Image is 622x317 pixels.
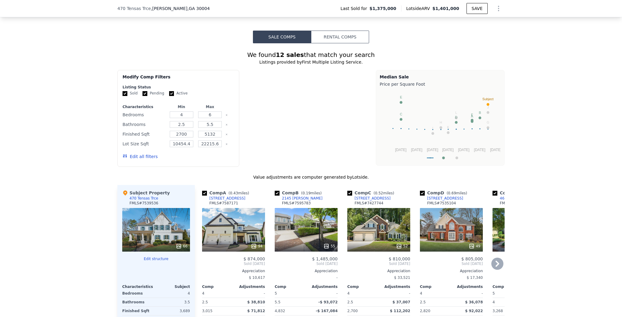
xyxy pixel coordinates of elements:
[225,133,228,136] button: Clear
[123,120,166,129] div: Bathrooms
[447,125,450,129] text: K
[202,298,232,306] div: 2.5
[420,291,422,296] span: 4
[123,154,158,160] button: Edit all filters
[151,5,210,12] span: , [PERSON_NAME]
[157,289,190,298] div: 4
[493,2,505,15] button: Show Options
[157,298,190,306] div: 3.5
[312,256,338,261] span: $ 1,485,000
[420,284,451,289] div: Comp
[390,309,410,313] span: $ 112,202
[123,104,166,109] div: Characteristics
[493,298,523,306] div: 4
[226,191,251,195] span: ( miles)
[493,190,542,196] div: Comp E
[444,191,470,195] span: ( miles)
[347,291,350,296] span: 4
[461,256,483,261] span: $ 805,000
[500,196,529,201] div: 462 Tensas Trce
[420,298,450,306] div: 2.5
[123,111,166,119] div: Bedrooms
[123,85,234,90] div: Listing Status
[453,289,483,298] div: -
[282,196,322,201] div: 2145 [PERSON_NAME]
[347,196,391,201] a: [STREET_ADDRESS]
[202,196,245,201] a: [STREET_ADDRESS]
[244,256,265,261] span: $ 874,000
[123,140,166,148] div: Lot Size Sqft
[455,111,457,114] text: L
[427,148,438,152] text: [DATE]
[493,291,495,296] span: 5
[487,105,489,109] text: J
[392,300,410,304] span: $ 37,007
[395,148,407,152] text: [DATE]
[474,148,486,152] text: [DATE]
[448,191,456,195] span: 0.69
[323,243,335,249] div: 55
[490,148,502,152] text: [DATE]
[122,289,155,298] div: Bedrooms
[451,284,483,289] div: Adjustments
[122,307,155,315] div: Finished Sqft
[400,95,402,99] text: E
[275,261,338,266] span: Sold [DATE]
[347,190,397,196] div: Comp C
[234,284,265,289] div: Adjustments
[197,104,223,109] div: Max
[493,196,529,201] a: 462 Tensas Trce
[380,74,501,80] div: Median Sale
[411,148,422,152] text: [DATE]
[117,51,505,59] div: We found that match your search
[202,190,251,196] div: Comp A
[129,201,158,206] div: FMLS # 7539536
[307,289,338,298] div: -
[282,201,311,206] div: FMLS # 7595783
[253,31,311,43] button: Sale Comps
[469,243,480,249] div: 49
[318,300,338,304] span: -$ 93,072
[169,91,188,96] label: Active
[276,51,304,58] strong: 12 sales
[487,121,489,124] text: G
[187,6,210,11] span: , GA 30004
[341,5,370,12] span: Last Sold for
[117,59,505,65] div: Listings provided by First Multiple Listing Service .
[156,284,190,289] div: Subject
[275,284,306,289] div: Comp
[209,201,238,206] div: FMLS # 7587171
[202,291,205,296] span: 4
[493,309,503,313] span: 3,268
[123,74,234,85] div: Modify Comp Filters
[369,5,396,12] span: $1,375,000
[122,190,170,196] div: Subject Property
[202,261,265,266] span: Sold [DATE]
[225,124,228,126] button: Clear
[427,196,463,201] div: [STREET_ADDRESS]
[440,121,442,124] text: H
[202,309,212,313] span: 3,015
[465,300,483,304] span: $ 36,078
[432,126,433,130] text: I
[275,269,338,273] div: Appreciation
[117,5,151,12] span: 470 Tensas Trce
[275,273,338,282] div: -
[347,298,378,306] div: 2.5
[169,104,195,109] div: Min
[396,243,408,249] div: 52
[122,256,190,261] button: Edit structure
[249,276,265,280] span: $ 10,617
[400,112,402,116] text: C
[347,309,358,313] span: 2,700
[467,276,483,280] span: $ 17,340
[347,269,410,273] div: Appreciation
[169,91,174,96] input: Active
[176,243,188,249] div: 66
[122,298,155,306] div: Bathrooms
[394,276,410,280] span: $ 33,521
[466,3,488,14] button: SAVE
[347,261,410,266] span: Sold [DATE]
[493,284,524,289] div: Comp
[347,284,379,289] div: Comp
